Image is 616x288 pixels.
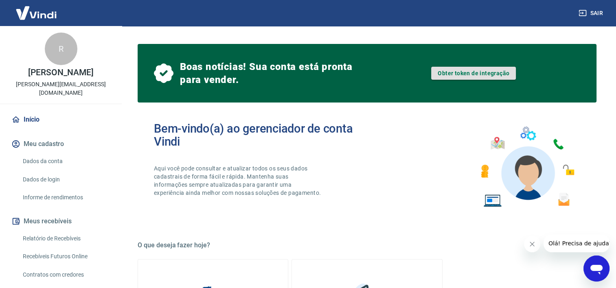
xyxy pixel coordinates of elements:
iframe: Botão para abrir a janela de mensagens [583,255,609,281]
h2: Bem-vindo(a) ao gerenciador de conta Vindi [154,122,367,148]
img: Vindi [10,0,63,25]
button: Sair [577,6,606,21]
a: Recebíveis Futuros Online [20,248,112,265]
a: Contratos com credores [20,266,112,283]
a: Dados da conta [20,153,112,170]
a: Dados de login [20,171,112,188]
a: Informe de rendimentos [20,189,112,206]
button: Meu cadastro [10,135,112,153]
button: Meus recebíveis [10,212,112,230]
span: Olá! Precisa de ajuda? [5,6,68,12]
p: Aqui você pode consultar e atualizar todos os seus dados cadastrais de forma fácil e rápida. Mant... [154,164,322,197]
img: Imagem de um avatar masculino com diversos icones exemplificando as funcionalidades do gerenciado... [474,122,580,212]
p: [PERSON_NAME][EMAIL_ADDRESS][DOMAIN_NAME] [7,80,115,97]
iframe: Fechar mensagem [524,236,540,252]
a: Obter token de integração [431,67,516,80]
iframe: Mensagem da empresa [544,234,609,252]
a: Relatório de Recebíveis [20,230,112,247]
p: [PERSON_NAME] [28,68,93,77]
h5: O que deseja fazer hoje? [138,241,596,249]
div: R [45,33,77,65]
a: Início [10,111,112,129]
span: Boas notícias! Sua conta está pronta para vender. [180,60,356,86]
